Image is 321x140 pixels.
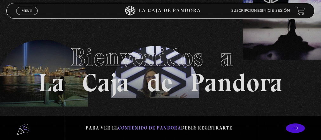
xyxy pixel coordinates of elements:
span: Menu [22,9,32,13]
span: Bienvenidos a [70,42,251,73]
a: View your shopping cart [296,6,305,15]
a: Suscripciones [231,9,262,13]
h1: La Caja de Pandora [38,45,283,95]
a: Inicie sesión [262,9,290,13]
span: Cerrar [19,14,34,19]
p: Para ver el debes registrarte [86,124,233,132]
span: contenido de Pandora [118,125,181,131]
